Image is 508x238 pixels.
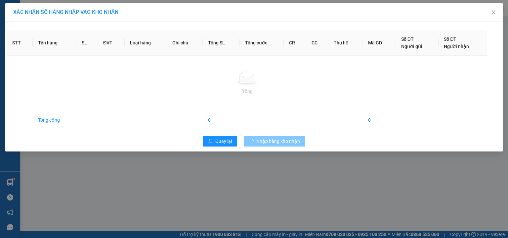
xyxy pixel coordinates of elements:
[306,30,328,56] th: CC
[33,30,76,56] th: Tên hàng
[98,30,125,56] th: ĐVT
[7,30,33,56] th: STT
[203,111,240,129] td: 0
[401,36,414,42] span: Số ĐT
[13,9,118,15] span: XÁC NHẬN SỐ HÀNG NHẬP VÀO KHO NHẬN
[33,111,76,129] td: Tổng cộng
[203,136,237,147] button: rollbackQuay lại
[240,30,284,56] th: Tổng cước
[249,139,256,144] span: loading
[203,30,240,56] th: Tổng SL
[256,138,300,145] span: Nhập hàng kho nhận
[328,30,363,56] th: Thu hộ
[167,30,203,56] th: Ghi chú
[444,44,469,49] span: Người nhận
[12,88,482,95] div: Trống
[491,10,496,15] span: close
[363,111,396,129] td: 0
[363,30,396,56] th: Mã GD
[215,138,232,145] span: Quay lại
[484,3,503,22] button: Close
[244,136,305,147] button: Nhập hàng kho nhận
[401,44,422,49] span: Người gửi
[76,30,98,56] th: SL
[444,36,456,42] span: Số ĐT
[208,139,213,144] span: rollback
[284,30,306,56] th: CR
[125,30,167,56] th: Loại hàng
